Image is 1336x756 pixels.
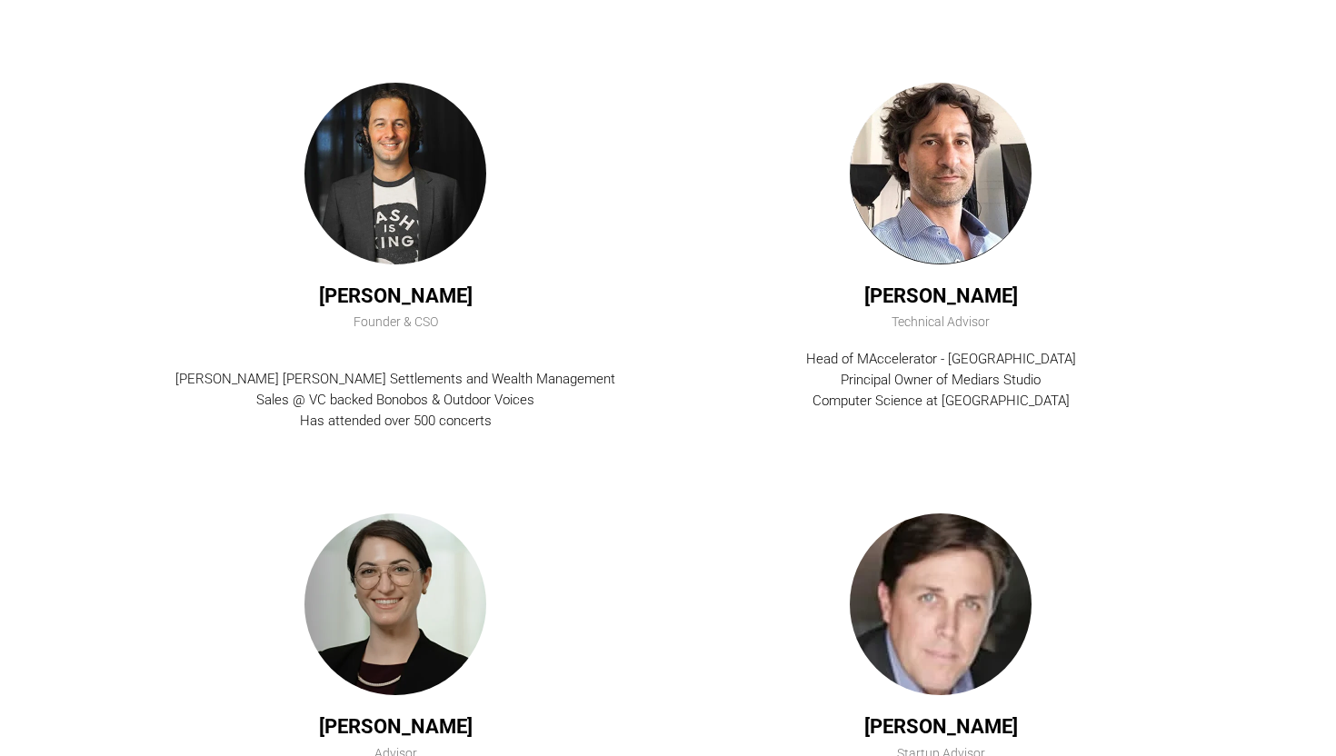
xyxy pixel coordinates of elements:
[159,369,632,433] div: [PERSON_NAME] [PERSON_NAME] Settlements and Wealth Management Sales @ VC backed Bonobos & Outdoor...
[704,713,1177,741] div: [PERSON_NAME]
[704,313,1177,333] div: Technical Advisor
[159,313,632,352] div: Founder & CSO
[704,283,1177,310] div: [PERSON_NAME]
[704,349,1177,413] div: Head of MAccelerator - [GEOGRAPHIC_DATA] Principal Owner of Mediars Studio Computer Science at [G...
[159,283,632,310] div: [PERSON_NAME]
[159,713,632,741] div: [PERSON_NAME]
